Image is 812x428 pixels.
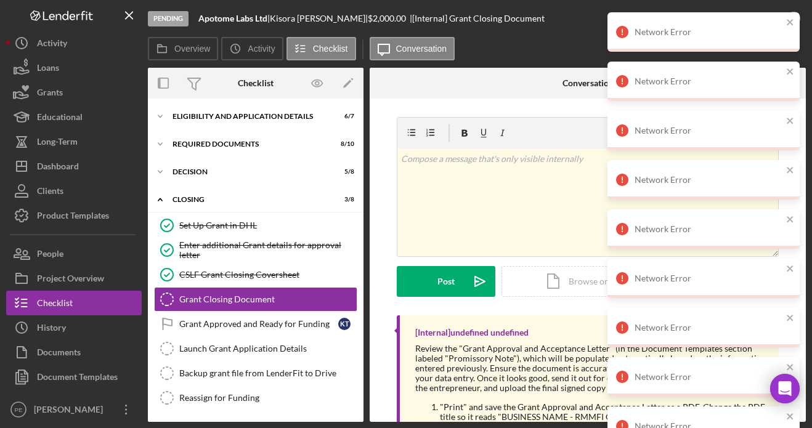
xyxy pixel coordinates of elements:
[786,313,795,325] button: close
[770,374,800,403] div: Open Intercom Messenger
[397,266,495,297] button: Post
[786,67,795,78] button: close
[332,140,354,148] div: 8 / 10
[174,44,210,54] label: Overview
[179,319,338,329] div: Grant Approved and Ready for Funding
[415,328,529,337] div: [Internal] undefined undefined
[173,196,323,203] div: Closing
[6,154,142,179] button: Dashboard
[635,76,782,86] div: Network Error
[6,55,142,80] button: Loans
[154,361,357,386] a: Backup grant file from LenderFit to Drive
[368,14,410,23] div: $2,000.00
[198,13,267,23] b: Apotome Labs Ltd
[37,80,63,108] div: Grants
[173,140,323,148] div: Required Documents
[6,291,142,315] button: Checklist
[286,37,356,60] button: Checklist
[37,266,104,294] div: Project Overview
[37,340,81,368] div: Documents
[786,17,795,29] button: close
[396,44,447,54] label: Conversation
[635,323,782,333] div: Network Error
[635,372,782,382] div: Network Error
[370,37,455,60] button: Conversation
[562,78,614,88] div: Conversation
[786,362,795,374] button: close
[635,224,782,234] div: Network Error
[332,196,354,203] div: 3 / 8
[313,44,348,54] label: Checklist
[786,264,795,275] button: close
[37,31,67,59] div: Activity
[179,294,357,304] div: Grant Closing Document
[154,213,357,238] a: Set Up Grant in DHL
[37,291,73,318] div: Checklist
[6,365,142,389] button: Document Templates
[179,220,357,230] div: Set Up Grant in DHL
[786,214,795,226] button: close
[6,266,142,291] button: Project Overview
[332,168,354,176] div: 5 / 8
[15,406,23,413] text: PE
[179,270,357,280] div: CSLF Grant Closing Coversheet
[154,238,357,262] a: Enter additional Grant details for approval letter
[179,344,357,353] div: Launch Grant Application Details
[238,78,274,88] div: Checklist
[154,336,357,361] a: Launch Grant Application Details
[6,179,142,203] button: Clients
[786,411,795,423] button: close
[6,80,142,105] button: Grants
[37,55,59,83] div: Loans
[6,315,142,340] button: History
[410,14,545,23] div: | [Internal] Grant Closing Document
[635,273,782,283] div: Network Error
[6,340,142,365] button: Documents
[6,105,142,129] button: Educational
[148,11,189,26] div: Pending
[37,365,118,392] div: Document Templates
[6,397,142,422] button: PE[PERSON_NAME]
[706,6,806,31] button: Mark Complete
[338,318,351,330] div: K T
[37,105,83,132] div: Educational
[6,129,142,154] button: Long-Term
[6,241,142,266] button: People
[37,203,109,231] div: Product Templates
[635,175,782,185] div: Network Error
[415,344,766,393] div: Review the "Grant Approval and Acceptance Letter" (in the Document Templates section labeled "Pro...
[173,168,323,176] div: Decision
[154,287,357,312] a: Grant Closing Document
[221,37,283,60] button: Activity
[635,126,782,135] div: Network Error
[37,154,79,182] div: Dashboard
[6,31,142,55] button: Activity
[37,179,63,206] div: Clients
[37,129,78,157] div: Long-Term
[786,116,795,127] button: close
[179,240,357,260] div: Enter additional Grant details for approval letter
[31,397,111,425] div: [PERSON_NAME]
[6,203,142,228] button: Product Templates
[270,14,368,23] div: Kisora [PERSON_NAME] |
[37,315,66,343] div: History
[154,386,357,410] a: Reassign for Funding
[635,27,782,37] div: Network Error
[154,312,357,336] a: Grant Approved and Ready for FundingKT
[173,113,323,120] div: Eligibility and Application Details
[37,241,63,269] div: People
[248,44,275,54] label: Activity
[332,113,354,120] div: 6 / 7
